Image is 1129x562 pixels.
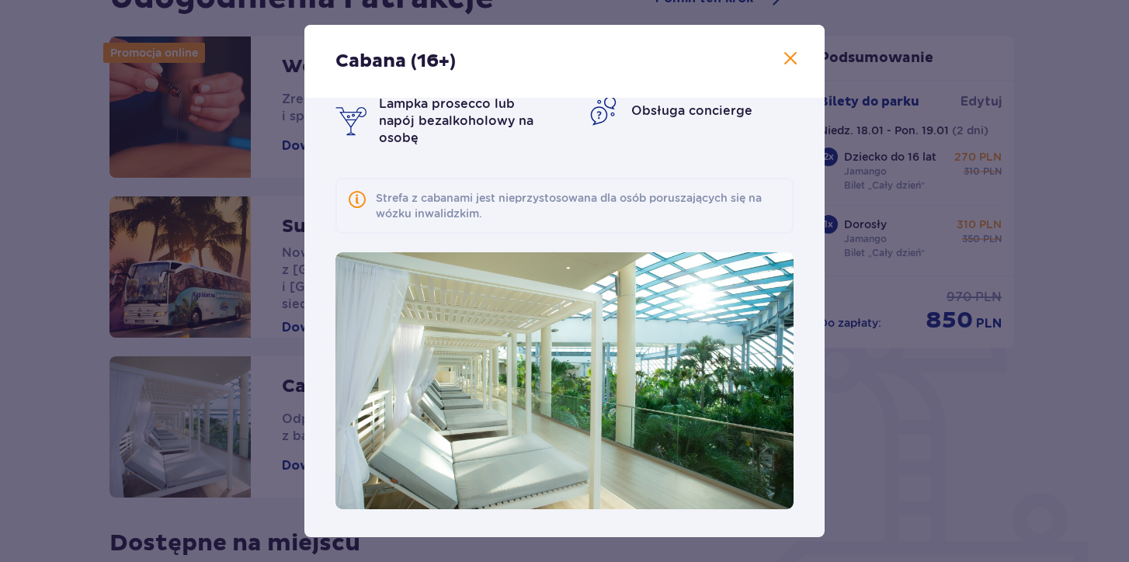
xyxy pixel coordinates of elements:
img: exotic drink icon [335,106,366,137]
p: Cabana (16+) [335,50,456,73]
span: Lampka prosecco lub napój bezalkoholowy na osobę [379,96,533,145]
span: Obsługa concierge [631,103,752,118]
img: Private cabana [335,252,794,509]
div: Strefa z cabanami jest nieprzystosowana dla osób poruszających się na wózku inwalidzkim. [376,190,781,221]
img: concierge icon [588,95,619,127]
